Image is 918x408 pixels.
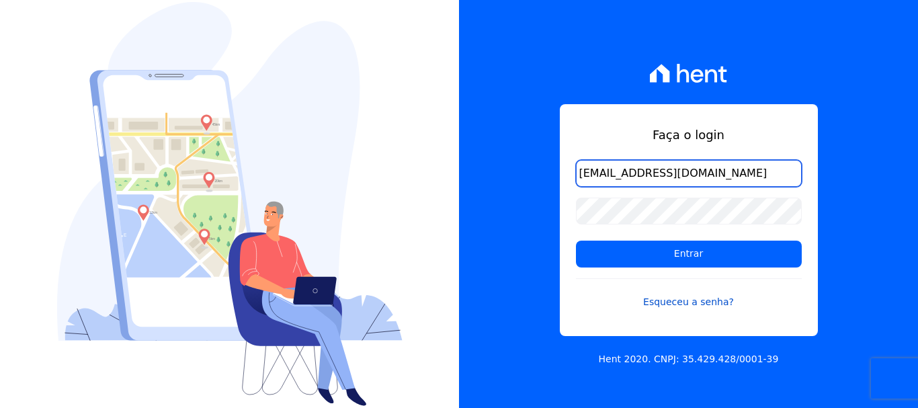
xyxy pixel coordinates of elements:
[576,278,802,309] a: Esqueceu a senha?
[576,160,802,187] input: Email
[576,126,802,144] h1: Faça o login
[576,241,802,268] input: Entrar
[599,352,779,366] p: Hent 2020. CNPJ: 35.429.428/0001-39
[57,2,403,406] img: Login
